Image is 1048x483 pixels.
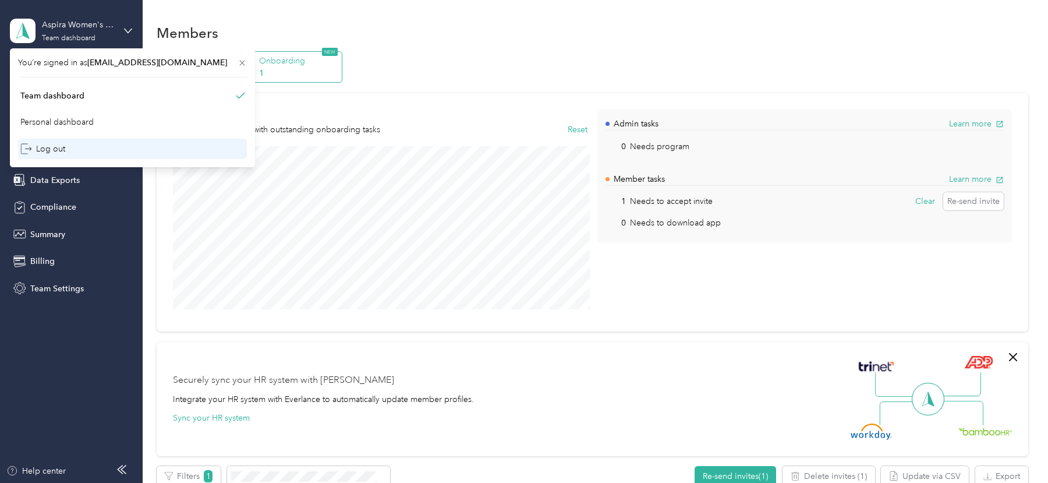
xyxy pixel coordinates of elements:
span: Summary [30,228,65,241]
div: Securely sync your HR system with [PERSON_NAME] [173,373,394,387]
div: Aspira Women's Health [42,19,115,31]
iframe: Everlance-gr Chat Button Frame [983,418,1048,483]
p: Needs to accept invite [630,195,713,207]
button: Sync your HR system [173,412,250,424]
img: Line Right Up [940,372,981,397]
p: Number of members with outstanding onboarding tasks [173,124,380,136]
span: Team Settings [30,283,84,295]
span: 1 [204,470,213,482]
button: Learn more [949,118,1004,130]
p: 0 [606,217,626,229]
div: Integrate your HR system with Everlance to automatically update member profiles. [173,393,474,406]
div: Team dashboard [20,90,84,102]
p: Admin tasks [614,118,658,130]
span: Billing [30,255,55,267]
p: Onboarding tasks [173,110,380,124]
img: Trinet [856,358,897,375]
div: Log out [20,143,65,155]
p: Needs program [630,140,689,153]
p: Member tasks [614,173,665,185]
p: Needs to download app [630,217,721,229]
span: You’re signed in as [18,57,247,69]
p: 0 [606,140,626,153]
img: Workday [851,424,891,440]
button: Reset [568,124,587,136]
span: Compliance [30,201,76,213]
img: BambooHR [958,427,1012,435]
h1: Members [157,27,218,39]
div: Team dashboard [42,35,95,42]
button: Clear [911,192,939,211]
div: Personal dashboard [20,116,94,128]
button: Re-send invite [943,192,1004,211]
p: 1 [606,195,626,207]
img: Line Left Down [879,401,920,425]
span: Data Exports [30,174,80,186]
button: Help center [6,465,66,477]
p: 1 [259,67,338,79]
img: Line Right Down [943,401,983,426]
p: Onboarding [259,55,338,67]
img: Line Left Up [875,372,916,397]
span: NEW [322,48,338,56]
span: [EMAIL_ADDRESS][DOMAIN_NAME] [87,58,227,68]
img: ADP [964,355,993,369]
button: Learn more [949,173,1004,185]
